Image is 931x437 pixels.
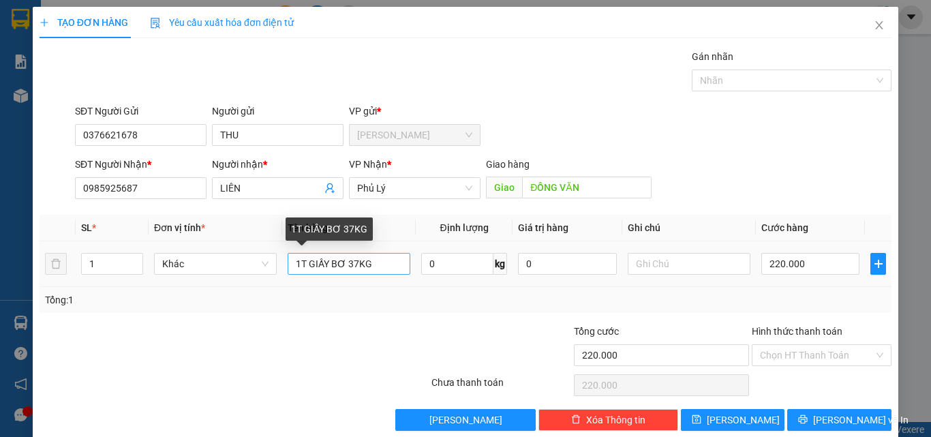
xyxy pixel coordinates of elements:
[761,222,808,233] span: Cước hàng
[681,409,785,431] button: save[PERSON_NAME]
[94,74,181,89] li: VP Quãng Trị
[75,104,207,119] div: SĐT Người Gửi
[586,412,645,427] span: Xóa Thông tin
[150,17,294,28] span: Yêu cầu xuất hóa đơn điện tử
[440,222,488,233] span: Định lượng
[45,253,67,275] button: delete
[874,20,885,31] span: close
[357,178,472,198] span: Phủ Lý
[324,183,335,194] span: user-add
[45,292,361,307] div: Tổng: 1
[692,51,733,62] label: Gán nhãn
[870,253,886,275] button: plus
[486,177,522,198] span: Giao
[538,409,678,431] button: deleteXóa Thông tin
[212,157,344,172] div: Người nhận
[813,412,909,427] span: [PERSON_NAME] và In
[518,253,616,275] input: 0
[288,253,410,275] input: VD: Bàn, Ghế
[395,409,535,431] button: [PERSON_NAME]
[75,157,207,172] div: SĐT Người Nhận
[40,18,49,27] span: plus
[798,415,808,425] span: printer
[622,215,756,241] th: Ghi chú
[154,222,205,233] span: Đơn vị tính
[7,74,94,89] li: VP [PERSON_NAME]
[212,104,344,119] div: Người gửi
[707,412,780,427] span: [PERSON_NAME]
[7,91,16,101] span: environment
[752,326,842,337] label: Hình thức thanh toán
[286,217,373,241] div: 1T GIẤY BƠ 37KG
[787,409,891,431] button: printer[PERSON_NAME] và In
[692,415,701,425] span: save
[571,415,581,425] span: delete
[860,7,898,45] button: Close
[349,104,480,119] div: VP gửi
[429,412,502,427] span: [PERSON_NAME]
[357,125,472,145] span: Bảo Lộc
[150,18,161,29] img: icon
[162,254,269,274] span: Khác
[486,159,530,170] span: Giao hàng
[81,222,92,233] span: SL
[522,177,652,198] input: Dọc đường
[628,253,750,275] input: Ghi Chú
[574,326,619,337] span: Tổng cước
[493,253,507,275] span: kg
[7,7,198,58] li: Công ty TNHH [PERSON_NAME]
[349,159,387,170] span: VP Nhận
[518,222,568,233] span: Giá trị hàng
[40,17,128,28] span: TẠO ĐƠN HÀNG
[871,258,885,269] span: plus
[430,375,573,399] div: Chưa thanh toán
